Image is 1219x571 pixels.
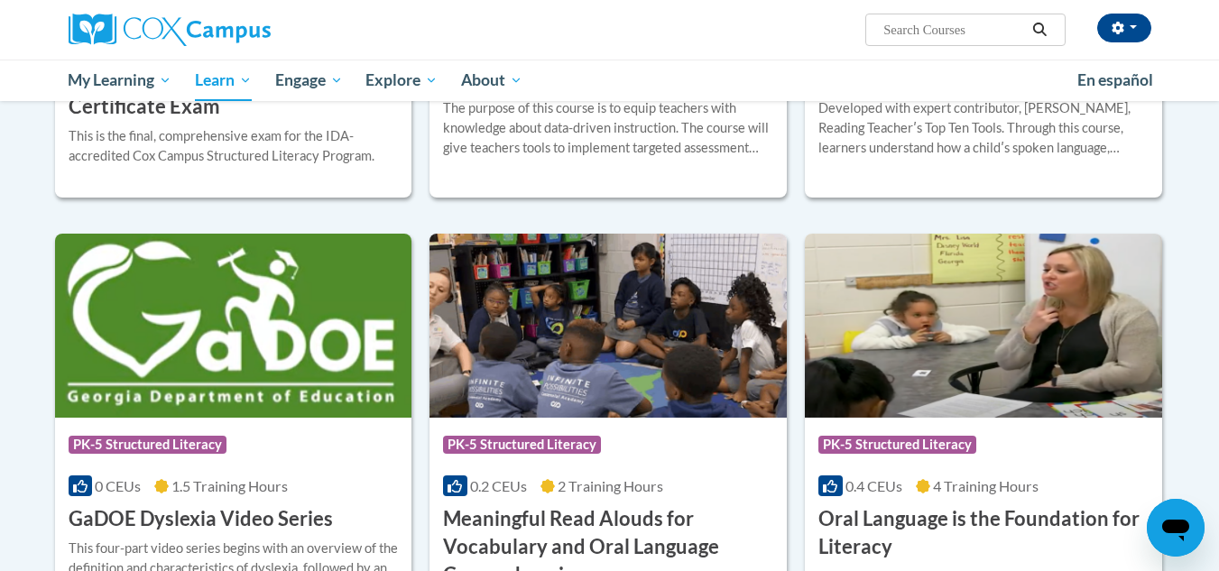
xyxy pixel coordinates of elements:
[558,477,663,494] span: 2 Training Hours
[818,505,1149,561] h3: Oral Language is the Foundation for Literacy
[449,60,534,101] a: About
[1147,499,1205,557] iframe: Button to launch messaging window
[68,69,171,91] span: My Learning
[275,69,343,91] span: Engage
[171,477,288,494] span: 1.5 Training Hours
[933,477,1039,494] span: 4 Training Hours
[805,234,1162,418] img: Course Logo
[69,505,333,533] h3: GaDOE Dyslexia Video Series
[263,60,355,101] a: Engage
[845,477,902,494] span: 0.4 CEUs
[443,98,773,158] div: The purpose of this course is to equip teachers with knowledge about data-driven instruction. The...
[42,60,1178,101] div: Main menu
[69,14,271,46] img: Cox Campus
[1097,14,1151,42] button: Account Settings
[183,60,263,101] a: Learn
[69,436,226,454] span: PK-5 Structured Literacy
[195,69,252,91] span: Learn
[461,69,522,91] span: About
[354,60,449,101] a: Explore
[818,436,976,454] span: PK-5 Structured Literacy
[57,60,184,101] a: My Learning
[470,477,527,494] span: 0.2 CEUs
[818,98,1149,158] div: Developed with expert contributor, [PERSON_NAME], Reading Teacherʹs Top Ten Tools. Through this c...
[365,69,438,91] span: Explore
[69,126,399,166] div: This is the final, comprehensive exam for the IDA-accredited Cox Campus Structured Literacy Program.
[443,436,601,454] span: PK-5 Structured Literacy
[882,19,1026,41] input: Search Courses
[1077,70,1153,89] span: En español
[55,234,412,418] img: Course Logo
[1066,61,1165,99] a: En español
[69,14,411,46] a: Cox Campus
[1026,19,1053,41] button: Search
[95,477,141,494] span: 0 CEUs
[429,234,787,418] img: Course Logo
